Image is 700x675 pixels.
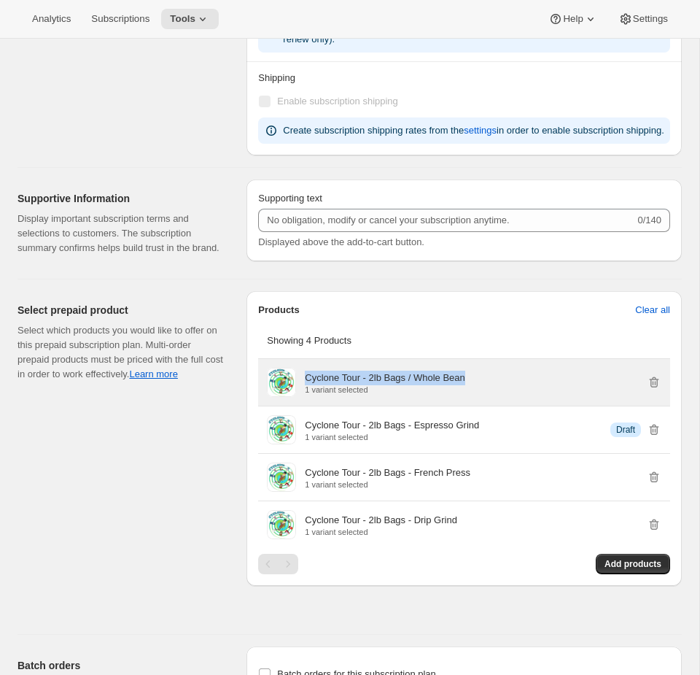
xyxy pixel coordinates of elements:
p: 1 variant selected [305,480,470,489]
span: Enable subscription shipping [277,96,398,107]
span: Tools [170,13,195,25]
span: Analytics [32,13,71,25]
a: Learn more [129,369,177,379]
span: Help [563,13,583,25]
span: Subscriptions [91,13,149,25]
input: No obligation, modify or cancel your subscription anytime. [258,209,634,232]
button: Subscriptions [82,9,158,29]
span: Draft [616,424,635,436]
button: Tools [161,9,219,29]
span: Supporting text [258,193,322,204]
p: Cyclone Tour - 2lb Bags / Whole Bean [305,371,464,385]
p: Cyclone Tour - 2lb Bags - French Press [305,466,470,480]
img: Cyclone Tour - 2lb Bags - French Press [267,463,296,492]
h2: Supportive Information [17,191,223,206]
h2: Batch orders [17,658,223,673]
div: Select which products you would like to offer on this prepaid subscription plan. Multi-order prep... [17,323,223,382]
p: 1 variant selected [305,385,464,394]
p: Cyclone Tour - 2lb Bags - Espresso Grind [305,418,479,433]
p: 1 variant selected [305,528,457,536]
button: Settings [610,9,677,29]
span: Clear all [635,303,670,317]
p: Display important subscription terms and selections to customers. The subscription summary confir... [17,212,223,255]
p: 1 variant selected [305,433,479,441]
span: settings [464,123,497,138]
span: Displayed above the add-to-cart button. [258,236,424,247]
span: Add products [604,558,661,570]
button: Clear all [626,298,679,322]
img: Cyclone Tour - 2lb Bags / Whole Bean [267,368,296,397]
p: Cyclone Tour - 2lb Bags - Drip Grind [305,513,457,528]
span: Create subscription shipping rates from the in order to enable subscription shipping. [283,125,664,136]
span: Settings [633,13,668,25]
button: settings [455,119,505,142]
nav: Pagination [258,554,298,574]
button: Add products [596,554,670,574]
button: Analytics [23,9,79,29]
img: Cyclone Tour - 2lb Bags - Espresso Grind [267,415,296,444]
p: Products [258,303,299,317]
h2: Select prepaid product [17,303,223,317]
span: Showing 4 Products [267,335,351,346]
p: Shipping [258,71,670,85]
button: Help [540,9,606,29]
img: Cyclone Tour - 2lb Bags - Drip Grind [267,510,296,539]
